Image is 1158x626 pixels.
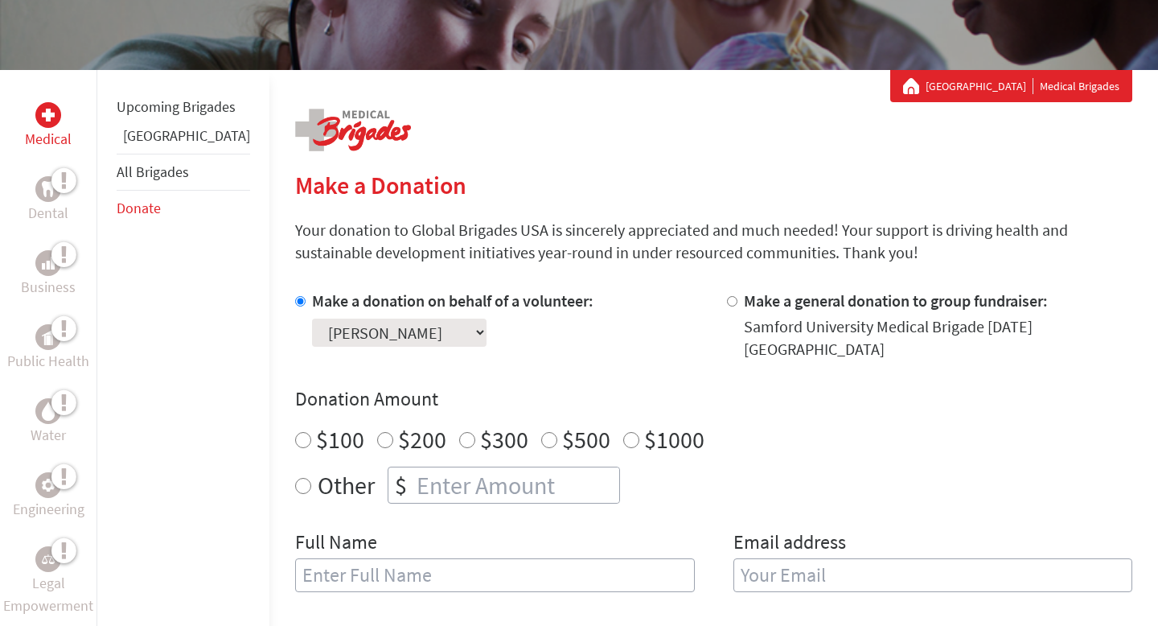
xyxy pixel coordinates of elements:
p: Medical [25,128,72,150]
div: Engineering [35,472,61,498]
label: Make a donation on behalf of a volunteer: [312,290,593,311]
a: DentalDental [28,176,68,224]
input: Your Email [733,558,1133,592]
li: Donate [117,191,250,226]
img: Legal Empowerment [42,554,55,564]
a: Upcoming Brigades [117,97,236,116]
label: Full Name [295,529,377,558]
a: [GEOGRAPHIC_DATA] [926,78,1033,94]
li: Upcoming Brigades [117,89,250,125]
p: Dental [28,202,68,224]
label: Email address [733,529,846,558]
img: Water [42,402,55,420]
a: WaterWater [31,398,66,447]
div: Public Health [35,324,61,350]
div: Medical [35,102,61,128]
li: Guatemala [117,125,250,154]
input: Enter Full Name [295,558,695,592]
img: Business [42,257,55,270]
label: $300 [480,424,528,455]
label: $200 [398,424,446,455]
img: Medical [42,109,55,121]
div: Legal Empowerment [35,546,61,572]
div: Dental [35,176,61,202]
a: [GEOGRAPHIC_DATA] [123,126,250,145]
label: $100 [316,424,364,455]
p: Legal Empowerment [3,572,93,617]
img: logo-medical.png [295,109,411,151]
a: EngineeringEngineering [13,472,84,521]
a: Donate [117,199,161,217]
h2: Make a Donation [295,171,1132,200]
label: $500 [562,424,610,455]
p: Business [21,276,76,299]
label: $1000 [644,424,704,455]
div: Water [35,398,61,424]
img: Engineering [42,479,55,492]
p: Your donation to Global Brigades USA is sincerely appreciated and much needed! Your support is dr... [295,219,1132,264]
label: Other [318,467,375,504]
a: MedicalMedical [25,102,72,150]
img: Public Health [42,329,55,345]
img: Dental [42,181,55,196]
div: Samford University Medical Brigade [DATE] [GEOGRAPHIC_DATA] [744,315,1133,360]
input: Enter Amount [413,467,619,503]
div: Medical Brigades [903,78,1119,94]
div: Business [35,250,61,276]
a: BusinessBusiness [21,250,76,299]
p: Water [31,424,66,447]
p: Public Health [7,350,89,373]
a: Legal EmpowermentLegal Empowerment [3,546,93,617]
a: Public HealthPublic Health [7,324,89,373]
p: Engineering [13,498,84,521]
div: $ [388,467,413,503]
h4: Donation Amount [295,386,1132,412]
li: All Brigades [117,154,250,191]
label: Make a general donation to group fundraiser: [744,290,1048,311]
a: All Brigades [117,163,189,181]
